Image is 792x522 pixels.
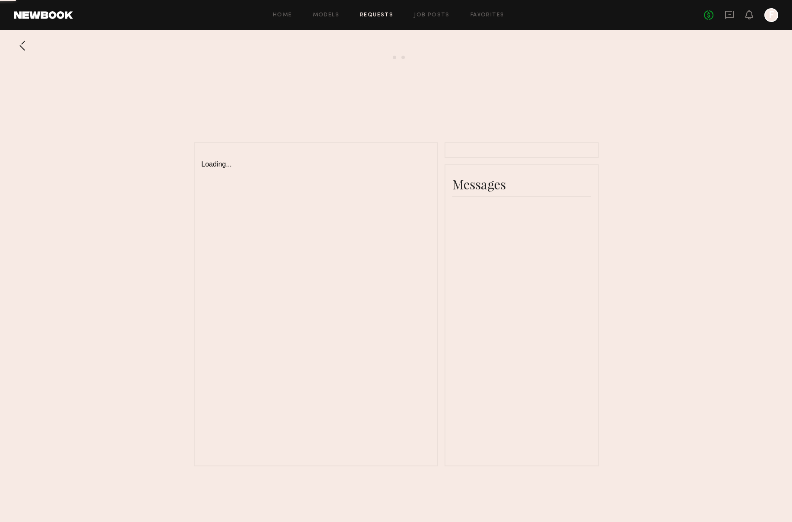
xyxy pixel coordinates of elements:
a: Models [313,13,339,18]
a: Home [273,13,292,18]
div: Messages [452,176,591,193]
div: Loading... [202,150,430,168]
a: F [764,8,778,22]
a: Job Posts [414,13,450,18]
a: Favorites [470,13,505,18]
a: Requests [360,13,393,18]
